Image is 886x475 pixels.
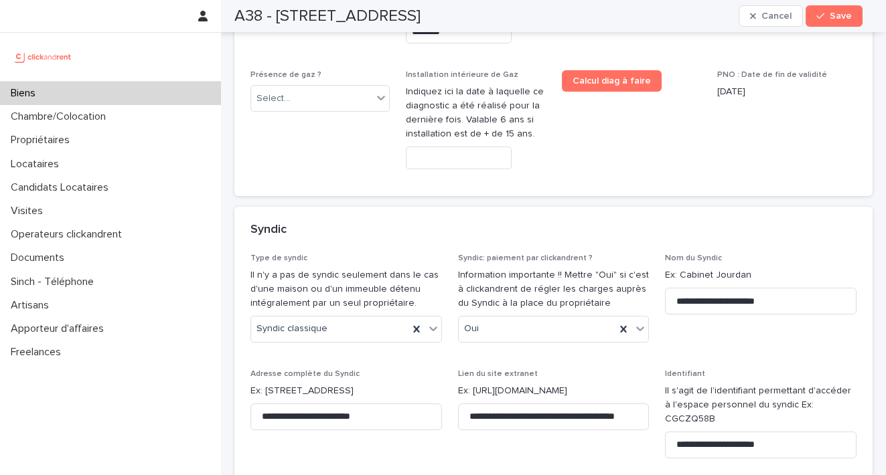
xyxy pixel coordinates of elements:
span: Type de syndic [250,254,307,262]
p: Candidats Locataires [5,181,119,194]
button: Save [806,5,863,27]
p: Il s'agit de l'identifiant permettant d'accéder à l'espace personnel du syndic Ex: CGCZQ58B [665,384,857,425]
p: [DATE] [717,85,857,99]
h2: Syndic [250,223,287,237]
span: Save [830,11,852,21]
p: Biens [5,87,46,100]
button: Cancel [739,5,803,27]
p: Indiquez ici la date à laquelle ce diagnostic a été réalisé pour la dernière fois. Valable 6 ans ... [406,85,545,140]
p: Freelances [5,346,72,359]
p: Sinch - Téléphone [5,276,104,288]
p: Visites [5,205,54,217]
span: Nom du Syndic [665,254,722,262]
span: Identifiant [665,370,705,378]
p: Propriétaires [5,134,80,147]
p: Ex: Cabinet Jourdan [665,268,857,282]
span: Calcul diag à faire [573,76,651,86]
div: Select... [256,92,290,106]
span: Syndic: paiement par clickandrent ? [458,254,593,262]
span: Oui [464,322,479,336]
span: Lien du site extranet [458,370,538,378]
p: Ex: [STREET_ADDRESS] [250,384,442,398]
p: Artisans [5,299,60,312]
p: Locataires [5,158,70,171]
span: Installation intérieure de Gaz [406,71,518,79]
p: Chambre/Colocation [5,110,117,123]
span: Cancel [761,11,792,21]
span: Présence de gaz ? [250,71,321,79]
span: Adresse complète du Syndic [250,370,360,378]
span: Syndic classique [256,322,327,336]
span: PNO : Date de fin de validité [717,71,827,79]
h2: A38 - [STREET_ADDRESS] [234,7,421,26]
p: Ex: [URL][DOMAIN_NAME] [458,384,650,398]
p: Operateurs clickandrent [5,228,133,241]
p: Information importante !! Mettre "Oui" si c'est à clickandrent de régler les charges auprès du Sy... [458,268,650,310]
p: Il n'y a pas de syndic seulement dans le cas d'une maison ou d'un immeuble détenu intégralement p... [250,268,442,310]
a: Calcul diag à faire [562,70,662,92]
p: Documents [5,252,75,264]
p: Apporteur d'affaires [5,322,115,335]
img: UCB0brd3T0yccxBKYDjQ [11,43,76,70]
